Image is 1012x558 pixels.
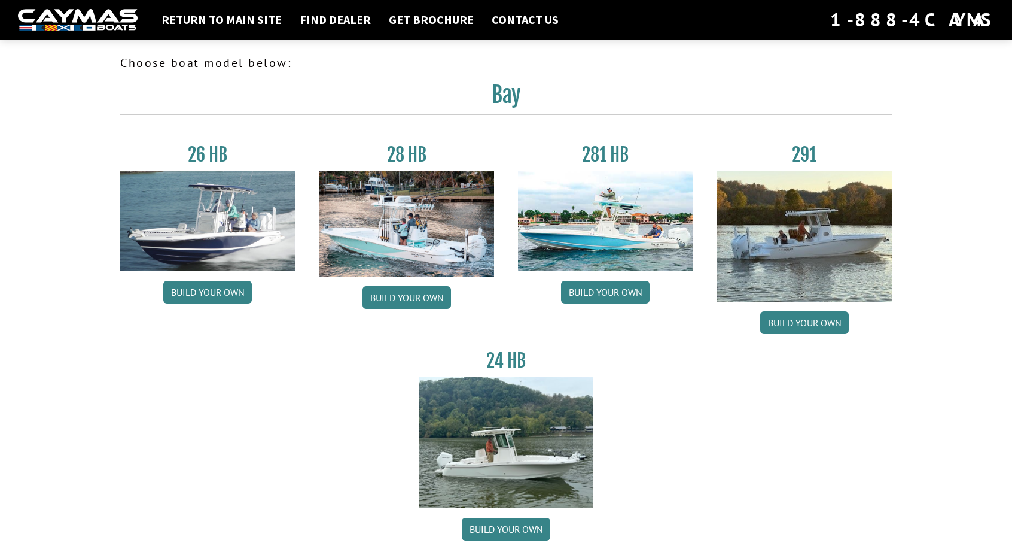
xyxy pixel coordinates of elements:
h3: 24 HB [419,350,594,372]
h3: 28 HB [319,144,495,166]
img: 26_new_photo_resized.jpg [120,171,295,271]
h3: 26 HB [120,144,295,166]
div: 1-888-4CAYMAS [830,7,994,33]
h3: 281 HB [518,144,693,166]
img: 28_hb_thumbnail_for_caymas_connect.jpg [319,171,495,277]
a: Find Dealer [294,12,377,28]
a: Build your own [362,286,451,309]
img: 24_HB_thumbnail.jpg [419,377,594,508]
a: Build your own [163,281,252,304]
h2: Bay [120,81,892,115]
h3: 291 [717,144,892,166]
img: white-logo-c9c8dbefe5ff5ceceb0f0178aa75bf4bb51f6bca0971e226c86eb53dfe498488.png [18,9,138,31]
p: Choose boat model below: [120,54,892,72]
img: 291_Thumbnail.jpg [717,171,892,302]
img: 28-hb-twin.jpg [518,171,693,271]
a: Build your own [760,311,849,334]
a: Build your own [561,281,650,304]
a: Get Brochure [383,12,480,28]
a: Return to main site [156,12,288,28]
a: Build your own [462,518,550,541]
a: Contact Us [486,12,565,28]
